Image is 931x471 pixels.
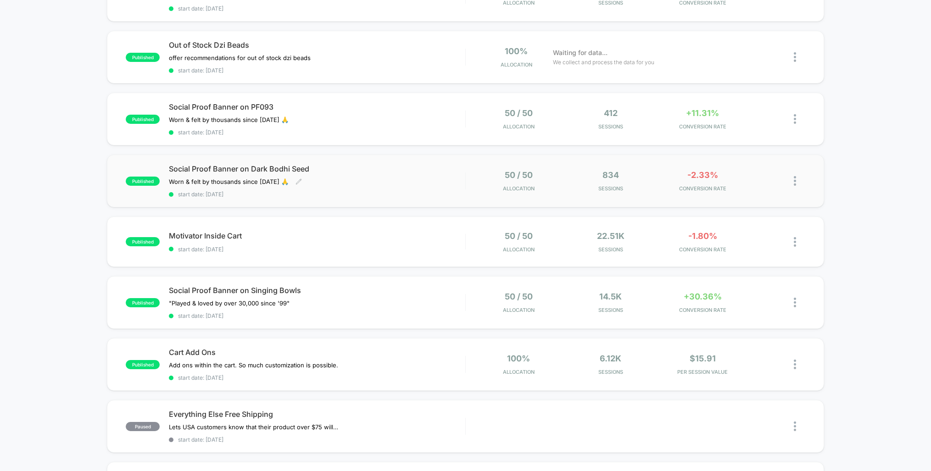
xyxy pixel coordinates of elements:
span: Out of Stock Dzi Beads [169,40,465,50]
span: published [126,360,160,369]
span: Add ons within the cart. So much customization is possible. [169,361,338,369]
span: Worn & felt by thousands since [DATE] 🙏 [169,178,289,185]
span: 50 / 50 [505,292,533,301]
span: 100% [507,354,530,363]
span: published [126,237,160,246]
span: start date: [DATE] [169,5,465,12]
span: PER SESSION VALUE [659,369,746,375]
span: 6.12k [600,354,621,363]
span: +11.31% [686,108,719,118]
span: Sessions [567,123,654,130]
span: Allocation [503,185,535,192]
span: Allocation [501,61,532,68]
span: published [126,115,160,124]
span: Sessions [567,246,654,253]
img: close [794,360,796,369]
span: published [126,53,160,62]
span: offer recommendations for out of stock dzi beads [169,54,311,61]
img: close [794,298,796,307]
span: Sessions [567,185,654,192]
span: published [126,177,160,186]
span: 22.51k [597,231,624,241]
span: $15.91 [690,354,716,363]
span: 50 / 50 [505,170,533,180]
span: Lets USA customers know that their product over $75 will ship for free. Added "product collection... [169,423,339,431]
img: close [794,421,796,431]
span: Sessions [567,369,654,375]
span: We collect and process the data for you [553,58,654,66]
span: Everything Else Free Shipping [169,410,465,419]
span: Allocation [503,369,535,375]
span: Cart Add Ons [169,348,465,357]
span: "Played & loved by over 30,000 since '99" [169,299,290,307]
span: start date: [DATE] [169,246,465,253]
span: 834 [602,170,619,180]
img: close [794,52,796,62]
span: Allocation [503,123,535,130]
span: start date: [DATE] [169,129,465,136]
span: Social Proof Banner on PF093 [169,102,465,111]
span: CONVERSION RATE [659,123,746,130]
span: -1.80% [688,231,717,241]
span: 100% [505,46,528,56]
span: Sessions [567,307,654,313]
span: Social Proof Banner on Singing Bowls [169,286,465,295]
span: 412 [604,108,618,118]
span: CONVERSION RATE [659,246,746,253]
span: 50 / 50 [505,108,533,118]
span: paused [126,422,160,431]
span: start date: [DATE] [169,67,465,74]
span: CONVERSION RATE [659,185,746,192]
span: -2.33% [687,170,718,180]
span: +30.36% [684,292,722,301]
span: start date: [DATE] [169,312,465,319]
span: Allocation [503,307,535,313]
span: published [126,298,160,307]
span: 50 / 50 [505,231,533,241]
span: Motivator Inside Cart [169,231,465,240]
img: close [794,176,796,186]
span: CONVERSION RATE [659,307,746,313]
span: Worn & felt by thousands since [DATE] 🙏 [169,116,289,123]
span: Social Proof Banner on Dark Bodhi Seed [169,164,465,173]
span: 14.5k [599,292,622,301]
img: close [794,237,796,247]
span: Waiting for data... [553,48,608,58]
span: start date: [DATE] [169,191,465,198]
img: close [794,114,796,124]
span: start date: [DATE] [169,436,465,443]
span: Allocation [503,246,535,253]
span: start date: [DATE] [169,374,465,381]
